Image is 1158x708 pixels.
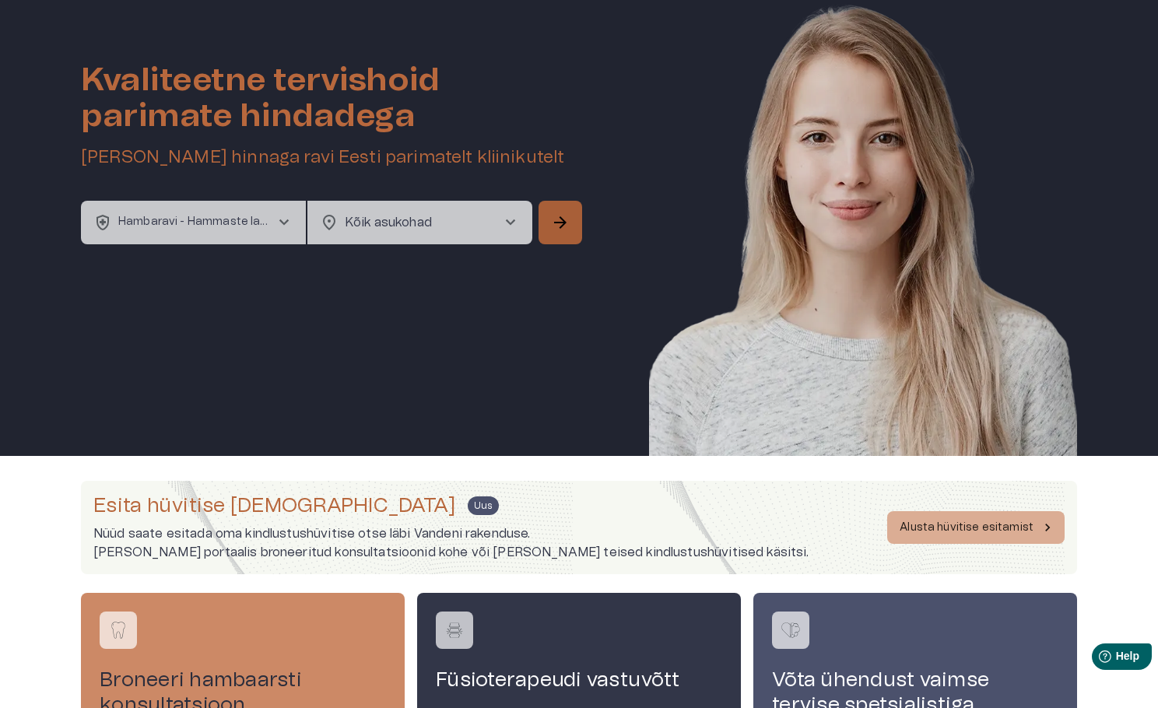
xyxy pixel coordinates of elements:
p: Alusta hüvitise esitamist [900,520,1033,536]
h1: Kvaliteetne tervishoid parimate hindadega [81,62,585,134]
span: location_on [320,213,339,232]
iframe: Help widget launcher [1037,637,1158,681]
p: [PERSON_NAME] portaalis broneeritud konsultatsioonid kohe või [PERSON_NAME] teised kindlustushüvi... [93,543,809,562]
img: Füsioterapeudi vastuvõtt logo [443,619,466,642]
img: Broneeri hambaarsti konsultatsioon logo [107,619,130,642]
img: Võta ühendust vaimse tervise spetsialistiga logo [779,619,802,642]
span: chevron_right [275,213,293,232]
span: Uus [468,496,498,515]
span: arrow_forward [551,213,570,232]
h4: Füsioterapeudi vastuvõtt [436,668,722,692]
p: Hambaravi - Hammaste laminaadid [118,214,275,230]
p: Nüüd saate esitada oma kindlustushüvitise otse läbi Vandeni rakenduse. [93,524,809,543]
button: Search [539,201,582,244]
span: chevron_right [501,213,520,232]
span: health_and_safety [93,213,112,232]
h5: [PERSON_NAME] hinnaga ravi Eesti parimatelt kliinikutelt [81,146,585,169]
button: Alusta hüvitise esitamist [887,511,1065,544]
p: Kõik asukohad [345,213,476,232]
h4: Esita hüvitise [DEMOGRAPHIC_DATA] [93,493,455,518]
button: health_and_safetyHambaravi - Hammaste laminaadidchevron_right [81,201,306,244]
